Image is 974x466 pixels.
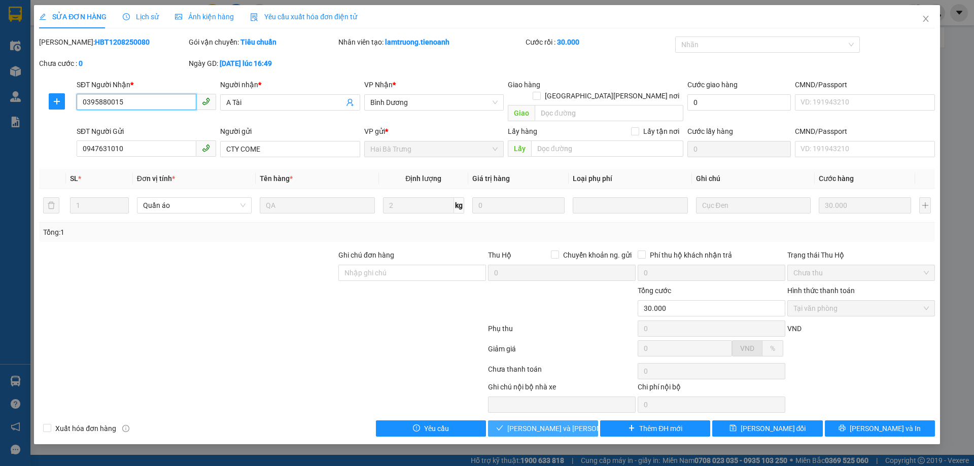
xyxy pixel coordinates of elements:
[175,13,234,21] span: Ảnh kiện hàng
[472,174,510,183] span: Giá trị hàng
[39,58,187,69] div: Chưa cước :
[39,13,107,21] span: SỬA ĐƠN HÀNG
[740,344,754,352] span: VND
[770,344,775,352] span: %
[535,105,683,121] input: Dọc đường
[49,97,64,105] span: plus
[569,169,691,189] th: Loại phụ phí
[508,81,540,89] span: Giao hàng
[646,249,736,261] span: Phí thu hộ khách nhận trả
[250,13,357,21] span: Yêu cầu xuất hóa đơn điện tử
[488,251,511,259] span: Thu Hộ
[819,174,854,183] span: Cước hàng
[541,90,683,101] span: [GEOGRAPHIC_DATA][PERSON_NAME] nơi
[787,249,935,261] div: Trạng thái Thu Hộ
[95,38,150,46] b: HBT1208250080
[793,301,929,316] span: Tại văn phòng
[338,265,486,281] input: Ghi chú đơn hàng
[729,424,737,433] span: save
[260,197,374,213] input: VD: Bàn, Ghế
[912,5,940,33] button: Close
[220,126,360,137] div: Người gửi
[338,37,524,48] div: Nhân viên tạo:
[795,126,934,137] div: CMND/Passport
[819,197,911,213] input: 0
[364,126,504,137] div: VP gửi
[260,174,293,183] span: Tên hàng
[839,424,846,433] span: printer
[189,58,336,69] div: Ngày GD:
[364,81,393,89] span: VP Nhận
[39,13,46,20] span: edit
[175,13,182,20] span: picture
[687,141,791,157] input: Cước lấy hàng
[77,126,216,137] div: SĐT Người Gửi
[825,420,935,437] button: printer[PERSON_NAME] và In
[508,127,537,135] span: Lấy hàng
[508,105,535,121] span: Giao
[787,286,855,295] label: Hình thức thanh toán
[488,420,598,437] button: check[PERSON_NAME] và [PERSON_NAME] hàng
[43,197,59,213] button: delete
[338,251,394,259] label: Ghi chú đơn hàng
[346,98,354,106] span: user-add
[638,381,785,397] div: Chi phí nội bộ
[488,381,636,397] div: Ghi chú nội bộ nhà xe
[202,97,210,105] span: phone
[77,79,216,90] div: SĐT Người Nhận
[850,423,921,434] span: [PERSON_NAME] và In
[557,38,579,46] b: 30.000
[376,420,486,437] button: exclamation-circleYêu cầu
[220,59,272,67] b: [DATE] lúc 16:49
[137,174,175,183] span: Đơn vị tính
[639,423,682,434] span: Thêm ĐH mới
[531,140,683,157] input: Dọc đường
[507,423,644,434] span: [PERSON_NAME] và [PERSON_NAME] hàng
[220,79,360,90] div: Người nhận
[385,38,449,46] b: lamtruong.tienoanh
[202,144,210,152] span: phone
[559,249,636,261] span: Chuyển khoản ng. gửi
[413,424,420,433] span: exclamation-circle
[712,420,822,437] button: save[PERSON_NAME] đổi
[919,197,930,213] button: plus
[526,37,673,48] div: Cước rồi :
[922,15,930,23] span: close
[189,37,336,48] div: Gói vận chuyển:
[370,141,498,157] span: Hai Bà Trưng
[795,79,934,90] div: CMND/Passport
[741,423,806,434] span: [PERSON_NAME] đổi
[250,13,258,21] img: icon
[496,424,503,433] span: check
[454,197,464,213] span: kg
[628,424,635,433] span: plus
[600,420,710,437] button: plusThêm ĐH mới
[508,140,531,157] span: Lấy
[687,81,738,89] label: Cước giao hàng
[240,38,276,46] b: Tiêu chuẩn
[370,95,498,110] span: Bình Dương
[122,425,129,432] span: info-circle
[687,94,791,111] input: Cước giao hàng
[43,227,376,238] div: Tổng: 1
[696,197,811,213] input: Ghi Chú
[49,93,65,110] button: plus
[687,127,733,135] label: Cước lấy hàng
[51,423,120,434] span: Xuất hóa đơn hàng
[123,13,130,20] span: clock-circle
[70,174,78,183] span: SL
[123,13,159,21] span: Lịch sử
[793,265,929,280] span: Chưa thu
[787,325,802,333] span: VND
[487,343,637,361] div: Giảm giá
[639,126,683,137] span: Lấy tận nơi
[692,169,815,189] th: Ghi chú
[424,423,449,434] span: Yêu cầu
[487,323,637,341] div: Phụ thu
[39,37,187,48] div: [PERSON_NAME]:
[143,198,246,213] span: Quần áo
[487,364,637,381] div: Chưa thanh toán
[405,174,441,183] span: Định lượng
[472,197,565,213] input: 0
[638,286,671,295] span: Tổng cước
